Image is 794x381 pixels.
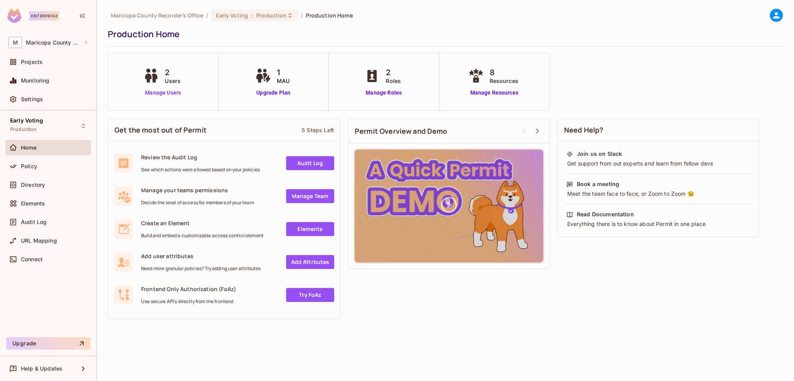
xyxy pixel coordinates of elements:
span: Roles [386,77,401,85]
span: Home [21,145,37,151]
a: Try FoAz [286,288,334,302]
span: 2 [165,67,181,78]
span: Production Home [306,12,353,19]
span: Settings [21,96,43,102]
span: Production [10,126,37,133]
span: M [9,37,22,48]
a: Manage Users [142,89,185,97]
a: Elements [286,222,334,236]
span: Decide the level of access for members of your team [141,200,254,206]
span: MAU [277,77,290,85]
span: URL Mapping [21,238,57,244]
span: Review the Audit Log [141,153,260,161]
span: Early Voting [10,117,43,124]
div: Read Documentation [577,210,634,218]
span: 8 [490,67,518,78]
span: Frontend Only Authorization (FoAz) [141,285,236,293]
span: Use secure API's directly from the frontend [141,298,236,305]
a: Manage Resources [466,89,522,97]
span: Production [256,12,287,19]
span: Connect [21,256,43,262]
li: / [206,12,208,19]
img: SReyMgAAAABJRU5ErkJggg== [7,9,21,23]
span: the active workspace [111,12,203,19]
span: Add user attributes [141,252,261,260]
span: Audit Log [21,219,47,225]
span: Help & Updates [21,365,62,372]
span: Users [165,77,181,85]
span: Monitoring [21,78,50,84]
span: Projects [21,59,43,65]
span: Get the most out of Permit [114,125,207,135]
div: Book a meeting [577,180,619,188]
span: : [251,12,254,19]
div: Join us on Slack [577,150,622,158]
div: Meet the team face to face, or Zoom to Zoom 😉 [566,190,750,198]
span: Manage your teams permissions [141,186,254,194]
span: Workspace: Maricopa County Recorder's Office [26,40,80,46]
span: Permit Overview and Demo [355,126,447,136]
a: Upgrade Plan [254,89,293,97]
span: Elements [21,200,45,207]
button: Upgrade [6,337,90,350]
div: 5 Steps Left [302,126,334,134]
span: Need Help? [564,125,604,135]
span: Need more granular policies? Try adding user attributes [141,265,261,272]
span: Policy [21,163,37,169]
span: Resources [490,77,518,85]
a: Add Attrbutes [286,255,334,269]
span: 1 [277,67,290,78]
span: 2 [386,67,401,78]
div: Enterprise [29,11,59,21]
span: Build and embed a customizable access control element [141,233,264,239]
div: Production Home [108,28,779,40]
a: Manage Team [286,189,334,203]
span: See which actions were allowed based on your policies [141,167,260,173]
a: Audit Log [286,156,334,170]
div: Get support from out experts and learn from fellow devs [566,160,750,167]
a: Manage Roles [362,89,405,97]
span: Directory [21,182,45,188]
span: Create an Element [141,219,264,227]
li: / [301,12,303,19]
div: Everything there is to know about Permit in one place [566,220,750,228]
span: Early Voting [216,12,248,19]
